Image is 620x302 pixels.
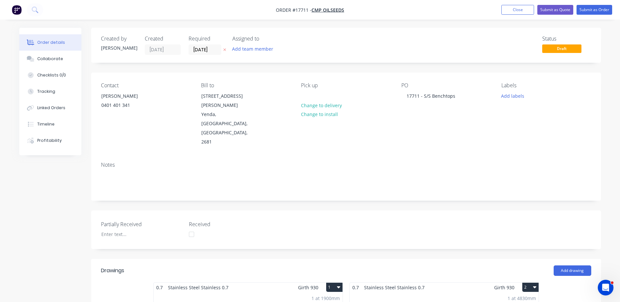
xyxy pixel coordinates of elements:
[19,132,81,149] button: Profitability
[101,267,124,275] div: Drawings
[501,5,534,15] button: Close
[101,162,591,168] div: Notes
[101,92,156,101] div: [PERSON_NAME]
[19,116,81,132] button: Timeline
[537,5,573,15] button: Submit as Quote
[361,283,427,292] span: Stainless Steel Stainless 0.7
[12,5,22,15] img: Factory
[554,265,591,276] button: Add drawing
[19,100,81,116] button: Linked Orders
[297,110,341,119] button: Change to install
[37,56,63,62] div: Collaborate
[201,110,256,146] div: Yenda, [GEOGRAPHIC_DATA], [GEOGRAPHIC_DATA], 2681
[401,91,461,101] div: 17711 - S/S Benchtops
[37,121,55,127] div: Timeline
[598,280,613,295] iframe: Intercom live chat
[101,220,183,228] label: Partially Received
[232,36,298,42] div: Assigned to
[201,82,291,89] div: Bill to
[101,82,191,89] div: Contact
[101,36,137,42] div: Created by
[297,101,345,109] button: Change to delivery
[37,105,65,111] div: Linked Orders
[37,40,65,45] div: Order details
[228,44,276,53] button: Add team member
[37,89,55,94] div: Tracking
[298,283,318,292] span: Girth 930
[542,44,581,53] span: Draft
[19,34,81,51] button: Order details
[350,283,361,292] span: 0.7
[301,82,391,89] div: Pick up
[232,44,277,53] button: Add team member
[101,101,156,110] div: 0401 401 341
[522,283,539,292] button: 2
[189,36,225,42] div: Required
[19,51,81,67] button: Collaborate
[311,7,344,13] a: CMP Oilseeds
[145,36,181,42] div: Created
[401,82,491,89] div: PO
[508,295,536,302] div: 1 at 4830mm
[154,283,165,292] span: 0.7
[19,83,81,100] button: Tracking
[494,283,514,292] span: Girth 930
[37,72,66,78] div: Checklists 0/0
[577,5,612,15] button: Submit as Order
[276,7,311,13] span: Order #17711 -
[165,283,231,292] span: Stainless Steel Stainless 0.7
[311,295,340,302] div: 1 at 1900mm
[498,91,528,100] button: Add labels
[101,44,137,51] div: [PERSON_NAME]
[37,138,62,143] div: Profitability
[196,91,261,147] div: [STREET_ADDRESS][PERSON_NAME]Yenda, [GEOGRAPHIC_DATA], [GEOGRAPHIC_DATA], 2681
[201,92,256,110] div: [STREET_ADDRESS][PERSON_NAME]
[501,82,591,89] div: Labels
[326,283,343,292] button: 1
[542,36,591,42] div: Status
[96,91,161,112] div: [PERSON_NAME]0401 401 341
[189,220,271,228] label: Received
[19,67,81,83] button: Checklists 0/0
